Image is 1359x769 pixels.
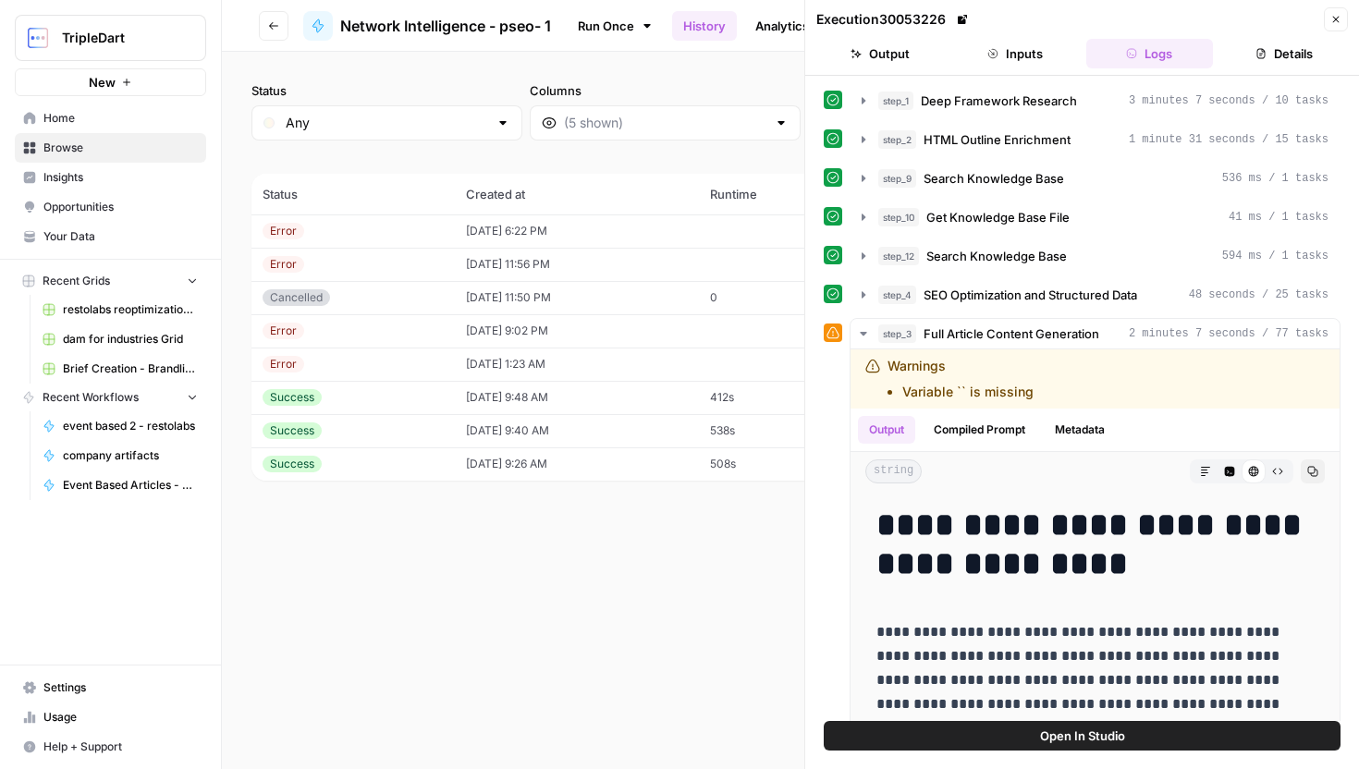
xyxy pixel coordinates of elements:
[1129,325,1328,342] span: 2 minutes 7 seconds / 77 tasks
[926,208,1070,226] span: Get Knowledge Base File
[851,125,1340,154] button: 1 minute 31 seconds / 15 tasks
[1129,131,1328,148] span: 1 minute 31 seconds / 15 tasks
[43,228,198,245] span: Your Data
[1222,248,1328,264] span: 594 ms / 1 tasks
[1220,39,1348,68] button: Details
[878,169,916,188] span: step_9
[865,459,922,483] span: string
[902,383,1034,401] li: Variable `` is missing
[851,280,1340,310] button: 48 seconds / 25 tasks
[340,15,551,37] span: Network Intelligence - pseo- 1
[15,133,206,163] a: Browse
[1129,92,1328,109] span: 3 minutes 7 seconds / 10 tasks
[15,222,206,251] a: Your Data
[263,356,304,372] div: Error
[43,140,198,156] span: Browse
[15,104,206,133] a: Home
[858,416,915,444] button: Output
[15,732,206,762] button: Help + Support
[455,281,699,314] td: [DATE] 11:50 PM
[34,470,206,500] a: Event Based Articles - Restolabs
[43,199,198,215] span: Opportunities
[15,702,206,732] a: Usage
[455,214,699,248] td: [DATE] 6:22 PM
[34,441,206,470] a: company artifacts
[263,323,304,339] div: Error
[851,202,1340,232] button: 41 ms / 1 tasks
[455,174,699,214] th: Created at
[43,679,198,696] span: Settings
[43,389,139,406] span: Recent Workflows
[699,381,856,414] td: 412s
[63,447,198,464] span: company artifacts
[43,738,198,755] span: Help + Support
[15,15,206,61] button: Workspace: TripleDart
[263,223,304,239] div: Error
[63,301,198,318] span: restolabs reoptimizations aug
[15,673,206,702] a: Settings
[251,140,1329,174] span: (8 records)
[888,357,1034,401] div: Warnings
[263,422,322,439] div: Success
[303,11,551,41] a: Network Intelligence - pseo- 1
[816,10,972,29] div: Execution 30053226
[923,416,1036,444] button: Compiled Prompt
[263,456,322,472] div: Success
[63,360,198,377] span: Brief Creation - Brandlife Grid
[455,414,699,447] td: [DATE] 9:40 AM
[455,314,699,348] td: [DATE] 9:02 PM
[924,286,1137,304] span: SEO Optimization and Structured Data
[43,273,110,289] span: Recent Grids
[15,192,206,222] a: Opportunities
[699,414,856,447] td: 538s
[263,256,304,273] div: Error
[878,208,919,226] span: step_10
[824,721,1341,751] button: Open In Studio
[1044,416,1116,444] button: Metadata
[878,324,916,343] span: step_3
[1189,287,1328,303] span: 48 seconds / 25 tasks
[851,164,1340,193] button: 536 ms / 1 tasks
[43,709,198,726] span: Usage
[21,21,55,55] img: TripleDart Logo
[926,247,1067,265] span: Search Knowledge Base
[15,163,206,192] a: Insights
[851,86,1340,116] button: 3 minutes 7 seconds / 10 tasks
[251,81,522,100] label: Status
[878,92,913,110] span: step_1
[672,11,737,41] a: History
[455,348,699,381] td: [DATE] 1:23 AM
[455,447,699,481] td: [DATE] 9:26 AM
[63,418,198,434] span: event based 2 - restolabs
[43,110,198,127] span: Home
[921,92,1077,110] span: Deep Framework Research
[263,289,330,306] div: Cancelled
[851,319,1340,348] button: 2 minutes 7 seconds / 77 tasks
[1222,170,1328,187] span: 536 ms / 1 tasks
[34,295,206,324] a: restolabs reoptimizations aug
[455,248,699,281] td: [DATE] 11:56 PM
[924,169,1064,188] span: Search Knowledge Base
[878,286,916,304] span: step_4
[34,354,206,384] a: Brief Creation - Brandlife Grid
[43,169,198,186] span: Insights
[924,324,1099,343] span: Full Article Content Generation
[286,114,488,132] input: Any
[699,174,856,214] th: Runtime
[251,174,455,214] th: Status
[816,39,944,68] button: Output
[34,411,206,441] a: event based 2 - restolabs
[564,114,766,132] input: (5 shown)
[62,29,174,47] span: TripleDart
[15,267,206,295] button: Recent Grids
[699,281,856,314] td: 0
[699,447,856,481] td: 508s
[15,384,206,411] button: Recent Workflows
[878,247,919,265] span: step_12
[951,39,1079,68] button: Inputs
[34,324,206,354] a: dam for industries Grid
[63,331,198,348] span: dam for industries Grid
[1040,726,1125,745] span: Open In Studio
[15,68,206,96] button: New
[530,81,801,100] label: Columns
